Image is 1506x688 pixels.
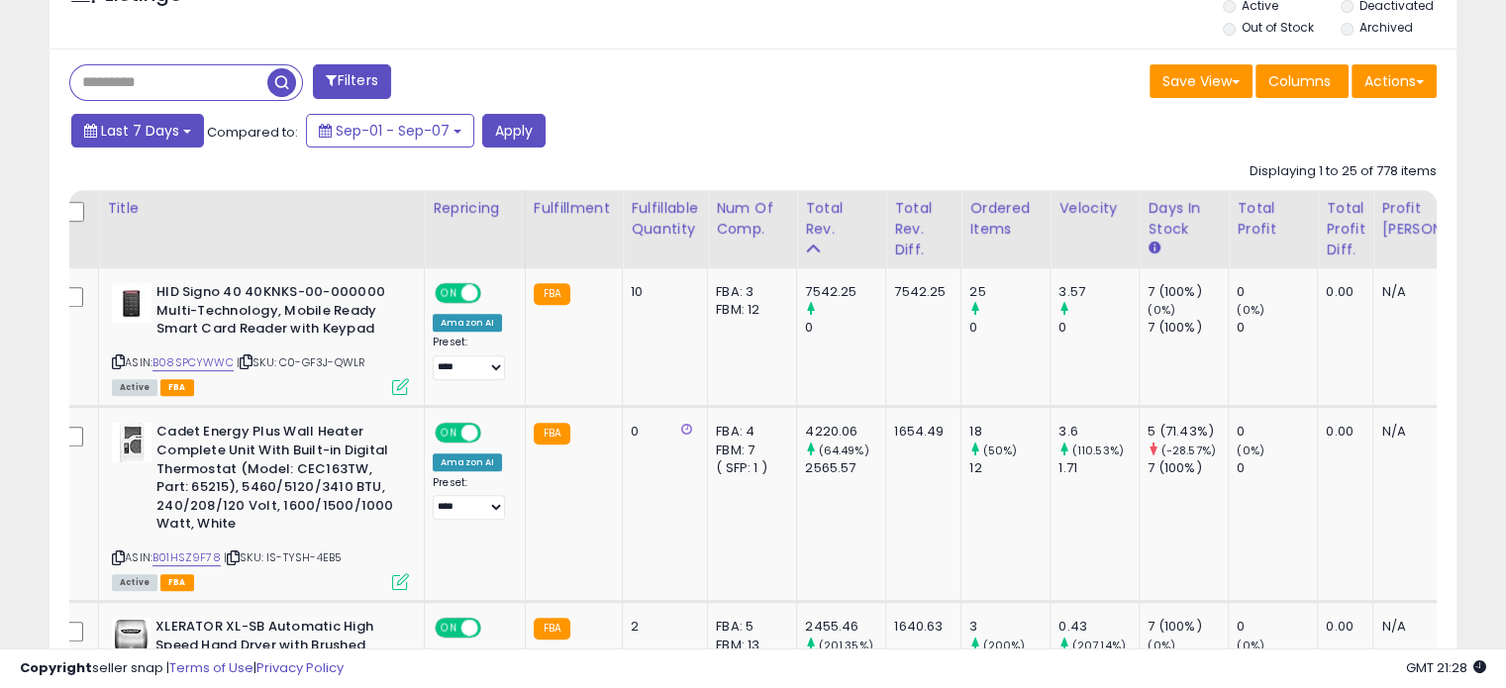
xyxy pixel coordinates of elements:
[433,198,517,219] div: Repricing
[1071,442,1123,458] small: (110.53%)
[969,283,1050,301] div: 25
[1058,618,1139,636] div: 0.43
[716,301,781,319] div: FBM: 12
[1237,423,1317,441] div: 0
[437,425,461,442] span: ON
[1268,71,1331,91] span: Columns
[20,658,92,677] strong: Copyright
[631,198,699,240] div: Fulfillable Quantity
[969,618,1050,636] div: 3
[716,283,781,301] div: FBA: 3
[1058,423,1139,441] div: 3.6
[716,618,781,636] div: FBA: 5
[716,198,788,240] div: Num of Comp.
[969,319,1050,337] div: 0
[1148,240,1159,257] small: Days In Stock.
[1326,283,1357,301] div: 0.00
[894,618,946,636] div: 1640.63
[1150,64,1253,98] button: Save View
[805,198,877,240] div: Total Rev.
[433,476,510,521] div: Preset:
[631,283,692,301] div: 10
[534,618,570,639] small: FBA
[156,423,397,538] b: Cadet Energy Plus Wall Heater Complete Unit With Built-in Digital Thermostat (Model: CEC163TW, Pa...
[1326,198,1364,260] div: Total Profit Diff.
[1148,198,1220,240] div: Days In Stock
[1148,319,1228,337] div: 7 (100%)
[20,659,344,678] div: seller snap | |
[433,314,502,332] div: Amazon AI
[237,354,365,370] span: | SKU: C0-GF3J-QWLR
[1352,64,1437,98] button: Actions
[152,354,234,371] a: B08SPCYWWC
[1358,19,1412,36] label: Archived
[534,283,570,305] small: FBA
[112,618,151,657] img: 412azY0+jUL._SL40_.jpg
[107,198,416,219] div: Title
[1237,283,1317,301] div: 0
[169,658,253,677] a: Terms of Use
[152,549,221,566] a: B01HSZ9F78
[101,121,179,141] span: Last 7 Days
[534,423,570,444] small: FBA
[716,442,781,459] div: FBM: 7
[1148,618,1228,636] div: 7 (100%)
[1148,302,1175,318] small: (0%)
[805,618,885,636] div: 2455.46
[478,425,510,442] span: OFF
[1381,618,1492,636] div: N/A
[1237,319,1317,337] div: 0
[313,64,390,99] button: Filters
[1237,442,1264,458] small: (0%)
[112,423,409,588] div: ASIN:
[1058,459,1139,477] div: 1.71
[1148,283,1228,301] div: 7 (100%)
[160,574,194,591] span: FBA
[71,114,204,147] button: Last 7 Days
[256,658,344,677] a: Privacy Policy
[224,549,342,565] span: | SKU: IS-TYSH-4EB5
[1237,459,1317,477] div: 0
[1255,64,1349,98] button: Columns
[818,442,868,458] small: (64.49%)
[112,423,151,462] img: 41vUe2qD0uL._SL40_.jpg
[1381,198,1499,240] div: Profit [PERSON_NAME]
[1381,423,1492,441] div: N/A
[160,379,194,396] span: FBA
[112,574,157,591] span: All listings currently available for purchase on Amazon
[805,459,885,477] div: 2565.57
[716,423,781,441] div: FBA: 4
[969,423,1050,441] div: 18
[1326,423,1357,441] div: 0.00
[1148,459,1228,477] div: 7 (100%)
[1237,302,1264,318] small: (0%)
[1326,618,1357,636] div: 0.00
[969,198,1042,240] div: Ordered Items
[1250,162,1437,181] div: Displaying 1 to 25 of 778 items
[894,283,946,301] div: 7542.25
[433,336,510,380] div: Preset:
[1237,618,1317,636] div: 0
[1381,283,1492,301] div: N/A
[478,620,510,637] span: OFF
[534,198,614,219] div: Fulfillment
[1237,198,1309,240] div: Total Profit
[805,319,885,337] div: 0
[1242,19,1314,36] label: Out of Stock
[437,620,461,637] span: ON
[894,423,946,441] div: 1654.49
[805,423,885,441] div: 4220.06
[1148,423,1228,441] div: 5 (71.43%)
[1406,658,1486,677] span: 2025-09-15 21:28 GMT
[207,123,298,142] span: Compared to:
[112,379,157,396] span: All listings currently available for purchase on Amazon
[112,283,409,393] div: ASIN:
[433,453,502,471] div: Amazon AI
[336,121,450,141] span: Sep-01 - Sep-07
[306,114,474,147] button: Sep-01 - Sep-07
[156,283,397,344] b: HID Signo 40 40KNKS-00-000000 Multi-Technology, Mobile Ready Smart Card Reader with Keypad
[1058,319,1139,337] div: 0
[982,442,1017,458] small: (50%)
[631,423,692,441] div: 0
[478,285,510,302] span: OFF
